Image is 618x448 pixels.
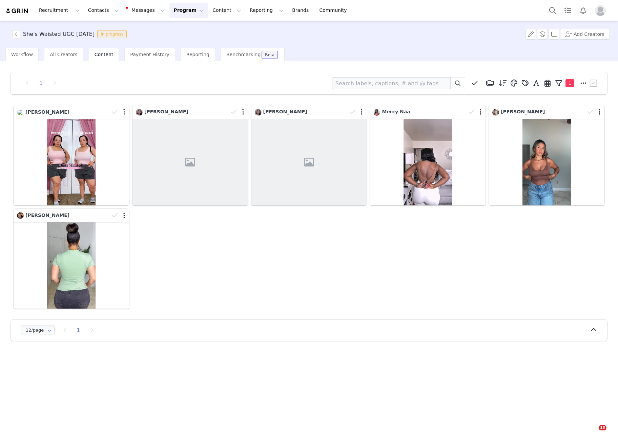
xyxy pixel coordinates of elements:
span: Content [95,52,114,57]
button: Reporting [246,3,288,18]
span: Benchmarking [226,52,261,57]
button: Notifications [576,3,591,18]
span: Reporting [186,52,209,57]
a: Brands [288,3,315,18]
span: [PERSON_NAME] [501,109,545,114]
img: e758e98f-a76c-43ce-bd09-e3365d554a07.jpg [492,109,499,116]
button: Messages [123,3,169,18]
span: Mercy Naa [382,109,410,114]
span: All Creators [50,52,77,57]
span: 10 [599,425,606,430]
button: Profile [591,5,613,16]
span: [object Object] [12,30,129,38]
button: Search [545,3,560,18]
img: grin logo [5,8,29,14]
span: In progress [97,30,127,38]
a: Community [315,3,354,18]
input: Select [21,326,55,335]
h3: She's Waisted UGC [DATE] [23,30,95,38]
iframe: Intercom live chat [585,425,601,441]
button: Program [169,3,208,18]
span: Payment History [130,52,169,57]
span: [PERSON_NAME] [144,109,188,114]
button: 1 [553,78,578,88]
img: placeholder-profile.jpg [595,5,606,16]
input: Search labels, captions, # and @ tags [332,77,451,89]
div: Beta [265,53,274,57]
li: 1 [73,326,83,335]
li: 1 [36,79,46,88]
span: Workflow [11,52,33,57]
a: Tasks [560,3,575,18]
img: 70eaefe8-af2e-46a2-b696-f09986773acf.jpg [373,109,380,116]
span: [PERSON_NAME] [25,109,69,115]
img: 12ae54bc-fba9-4674-9d2a-cec42ded629c.jpg [136,109,143,116]
span: 1 [565,79,574,87]
img: 12ae54bc-fba9-4674-9d2a-cec42ded629c.jpg [255,109,262,116]
button: Recruitment [35,3,84,18]
button: Content [208,3,245,18]
button: Add Creators [560,29,610,40]
img: 18bd2541-55d5-4f54-8f0b-e533fcb2fa02.jpg [17,110,24,115]
span: [PERSON_NAME] [25,212,69,218]
img: fdf5191d-009b-46fc-b88a-5ae59f3031ba.jpg [17,212,24,219]
span: [PERSON_NAME] [263,109,307,114]
button: Contacts [84,3,123,18]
